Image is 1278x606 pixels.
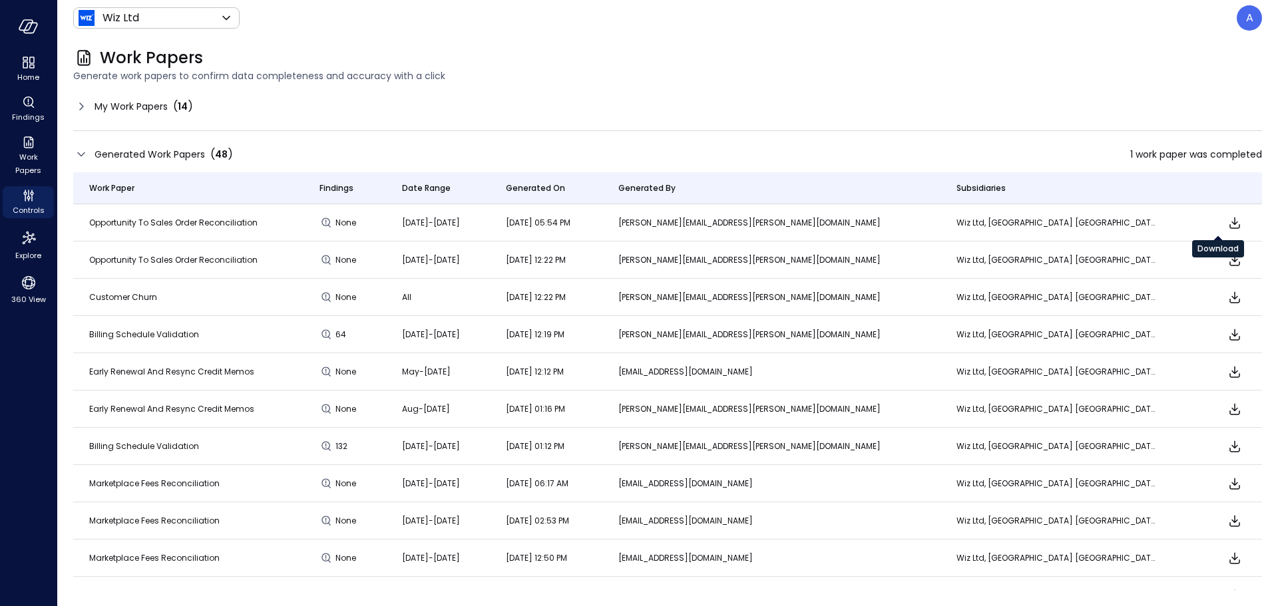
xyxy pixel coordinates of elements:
span: Download [1227,476,1243,492]
span: None [335,402,359,416]
p: Wiz Ltd, [GEOGRAPHIC_DATA] [GEOGRAPHIC_DATA], [GEOGRAPHIC_DATA] [GEOGRAPHIC_DATA] [957,216,1156,229]
span: Generated Work Papers [95,147,205,162]
div: Controls [3,186,54,218]
p: [EMAIL_ADDRESS][DOMAIN_NAME] [618,477,925,490]
span: None [335,477,359,490]
span: [DATE]-[DATE] [402,254,460,265]
div: Abel Zhao [1237,5,1262,31]
span: Work Paper [89,182,134,195]
span: Opportunity To Sales Order Reconciliation [89,217,258,228]
span: None [335,291,359,304]
span: [DATE] 01:12 PM [506,440,564,452]
span: Early Renewal and Resync Credit Memos [89,403,254,414]
p: Wiz Ltd, [GEOGRAPHIC_DATA] [GEOGRAPHIC_DATA], [GEOGRAPHIC_DATA] [GEOGRAPHIC_DATA] [957,402,1156,416]
span: [DATE]-[DATE] [402,440,460,452]
span: 64 [335,328,359,341]
p: Wiz Ltd, [GEOGRAPHIC_DATA] [GEOGRAPHIC_DATA], [GEOGRAPHIC_DATA] [GEOGRAPHIC_DATA] [957,589,1156,602]
span: Marketplace Fees Reconciliation [89,589,220,601]
span: My Work Papers [95,99,168,114]
span: Download [1227,438,1243,454]
span: 132 [335,440,359,453]
span: Download [1227,252,1243,268]
p: [PERSON_NAME][EMAIL_ADDRESS][PERSON_NAME][DOMAIN_NAME] [618,253,925,267]
span: Download [1227,550,1243,566]
span: None [335,365,359,379]
p: Wiz Ltd, [GEOGRAPHIC_DATA] [GEOGRAPHIC_DATA], [GEOGRAPHIC_DATA] [GEOGRAPHIC_DATA] [957,514,1156,528]
span: [DATE] 01:16 PM [506,403,565,414]
span: Aug-[DATE] [402,403,450,414]
span: [DATE] 12:50 PM [506,552,567,563]
span: Early Renewal and Resync Credit Memos [89,366,254,377]
div: 360 View [3,271,54,307]
p: [EMAIL_ADDRESS][DOMAIN_NAME] [618,514,925,528]
p: Wiz Ltd, [GEOGRAPHIC_DATA] [GEOGRAPHIC_DATA], [GEOGRAPHIC_DATA] [GEOGRAPHIC_DATA] [957,365,1156,379]
span: Home [17,71,39,84]
span: None [335,216,359,229]
span: Download [1227,289,1243,305]
p: [PERSON_NAME][EMAIL_ADDRESS][PERSON_NAME][DOMAIN_NAME] [618,216,925,229]
span: None [335,551,359,565]
span: 1 work paper was completed [1130,147,1262,162]
span: Billing Schedule Validation [89,329,199,340]
span: [DATE]-[DATE] [402,515,460,526]
span: None [335,514,359,528]
p: [PERSON_NAME][EMAIL_ADDRESS][PERSON_NAME][DOMAIN_NAME] [618,589,925,602]
span: [DATE] 06:17 AM [506,478,568,489]
p: Wiz Ltd, [GEOGRAPHIC_DATA] [GEOGRAPHIC_DATA], [GEOGRAPHIC_DATA] [GEOGRAPHIC_DATA] [957,477,1156,490]
span: Billing Schedule Validation [89,440,199,452]
p: Wiz Ltd [103,10,139,26]
span: [DATE]-[DATE] [402,589,460,601]
p: [PERSON_NAME][EMAIL_ADDRESS][PERSON_NAME][DOMAIN_NAME] [618,291,925,304]
span: Explore [15,249,41,262]
span: [DATE]-[DATE] [402,329,460,340]
span: Download [1227,364,1243,380]
span: [DATE] 02:53 PM [506,515,569,526]
span: Download [1227,513,1243,529]
span: [DATE]-[DATE] [402,217,460,228]
span: [DATE] 12:22 PM [506,291,566,303]
div: Home [3,53,54,85]
p: Wiz Ltd, [GEOGRAPHIC_DATA] [GEOGRAPHIC_DATA], [GEOGRAPHIC_DATA] [GEOGRAPHIC_DATA] [957,440,1156,453]
span: Download [1227,587,1243,603]
span: Marketplace Fees Reconciliation [89,515,220,526]
span: [DATE]-[DATE] [402,552,460,563]
span: Date Range [402,182,451,195]
span: None [335,253,359,267]
p: Wiz Ltd, [GEOGRAPHIC_DATA] [GEOGRAPHIC_DATA], [GEOGRAPHIC_DATA] [GEOGRAPHIC_DATA] [957,328,1156,341]
span: Marketplace Fees Reconciliation [89,478,220,489]
img: Icon [79,10,95,26]
p: Wiz Ltd, [GEOGRAPHIC_DATA] [GEOGRAPHIC_DATA], [GEOGRAPHIC_DATA] [GEOGRAPHIC_DATA] [957,551,1156,565]
p: [EMAIL_ADDRESS][DOMAIN_NAME] [618,365,925,379]
span: 360 View [11,293,46,306]
span: Findings [319,182,353,195]
span: [DATE] 12:22 PM [506,254,566,265]
span: Opportunity To Sales Order Reconciliation [89,254,258,265]
span: Generated On [506,182,565,195]
span: Controls [13,204,45,217]
span: [DATE] 05:54 PM [506,217,570,228]
span: May-[DATE] [402,366,451,377]
span: Marketplace Fees Reconciliation [89,552,220,563]
span: Download [1227,215,1243,231]
span: [DATE] 12:19 PM [506,329,564,340]
span: [DATE] 11:00 AM [506,589,566,601]
span: Generated By [618,182,676,195]
div: ( ) [173,98,193,114]
span: Work Papers [8,150,49,177]
div: Findings [3,93,54,125]
span: Work Papers [100,47,203,69]
span: Subsidiaries [957,182,1006,195]
span: Download [1227,327,1243,343]
p: Wiz Ltd, [GEOGRAPHIC_DATA] [GEOGRAPHIC_DATA], [GEOGRAPHIC_DATA] [GEOGRAPHIC_DATA] [957,253,1156,267]
span: [DATE]-[DATE] [402,478,460,489]
span: Generate work papers to confirm data completeness and accuracy with a click [73,69,1262,83]
span: Customer Churn [89,291,157,303]
p: [PERSON_NAME][EMAIL_ADDRESS][PERSON_NAME][DOMAIN_NAME] [618,440,925,453]
span: All [402,291,411,303]
p: [PERSON_NAME][EMAIL_ADDRESS][PERSON_NAME][DOMAIN_NAME] [618,402,925,416]
p: [PERSON_NAME][EMAIL_ADDRESS][PERSON_NAME][DOMAIN_NAME] [618,328,925,341]
span: None [335,589,359,602]
p: [EMAIL_ADDRESS][DOMAIN_NAME] [618,551,925,565]
p: Wiz Ltd, [GEOGRAPHIC_DATA] [GEOGRAPHIC_DATA], [GEOGRAPHIC_DATA] [GEOGRAPHIC_DATA] [957,291,1156,304]
span: 14 [178,100,188,113]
